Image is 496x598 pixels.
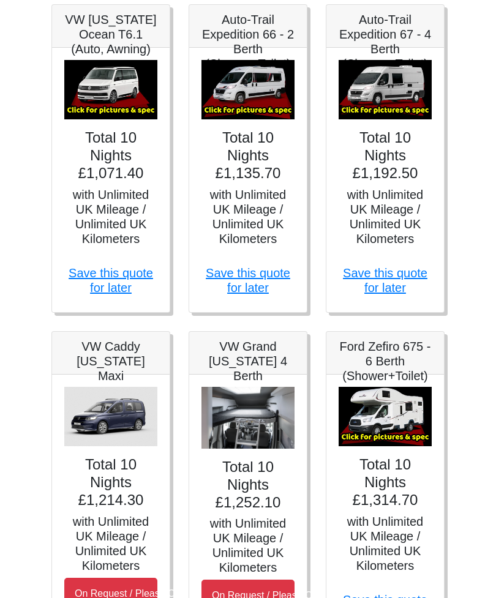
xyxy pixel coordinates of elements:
a: Save this quote for later [343,266,427,294]
h5: with Unlimited UK Mileage / Unlimited UK Kilometers [64,514,157,573]
h4: Total 10 Nights £1,214.30 [64,456,157,509]
h5: VW [US_STATE] Ocean T6.1 (Auto, Awning) [64,12,157,56]
h4: Total 10 Nights £1,135.70 [201,129,295,182]
h4: Total 10 Nights £1,314.70 [339,456,432,509]
h5: with Unlimited UK Mileage / Unlimited UK Kilometers [339,187,432,246]
img: VW Caddy California Maxi [64,387,157,447]
a: Save this quote for later [69,266,153,294]
h4: Total 10 Nights £1,252.10 [201,458,295,511]
img: Auto-Trail Expedition 67 - 4 Berth (Shower+Toilet) [339,60,432,120]
h5: VW Caddy [US_STATE] Maxi [64,339,157,383]
img: Auto-Trail Expedition 66 - 2 Berth (Shower+Toilet) [201,60,295,120]
a: Save this quote for later [206,266,290,294]
img: VW Grand California 4 Berth [201,387,295,449]
h5: with Unlimited UK Mileage / Unlimited UK Kilometers [64,187,157,246]
img: VW California Ocean T6.1 (Auto, Awning) [64,60,157,120]
h5: Auto-Trail Expedition 67 - 4 Berth (Shower+Toilet) [339,12,432,71]
h5: with Unlimited UK Mileage / Unlimited UK Kilometers [201,187,295,246]
h4: Total 10 Nights £1,192.50 [339,129,432,182]
h5: with Unlimited UK Mileage / Unlimited UK Kilometers [201,516,295,575]
h5: Ford Zefiro 675 - 6 Berth (Shower+Toilet) [339,339,432,383]
h5: Auto-Trail Expedition 66 - 2 Berth (Shower+Toilet) [201,12,295,71]
h4: Total 10 Nights £1,071.40 [64,129,157,182]
h5: VW Grand [US_STATE] 4 Berth [201,339,295,383]
img: Ford Zefiro 675 - 6 Berth (Shower+Toilet) [339,387,432,447]
h5: with Unlimited UK Mileage / Unlimited UK Kilometers [339,514,432,573]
